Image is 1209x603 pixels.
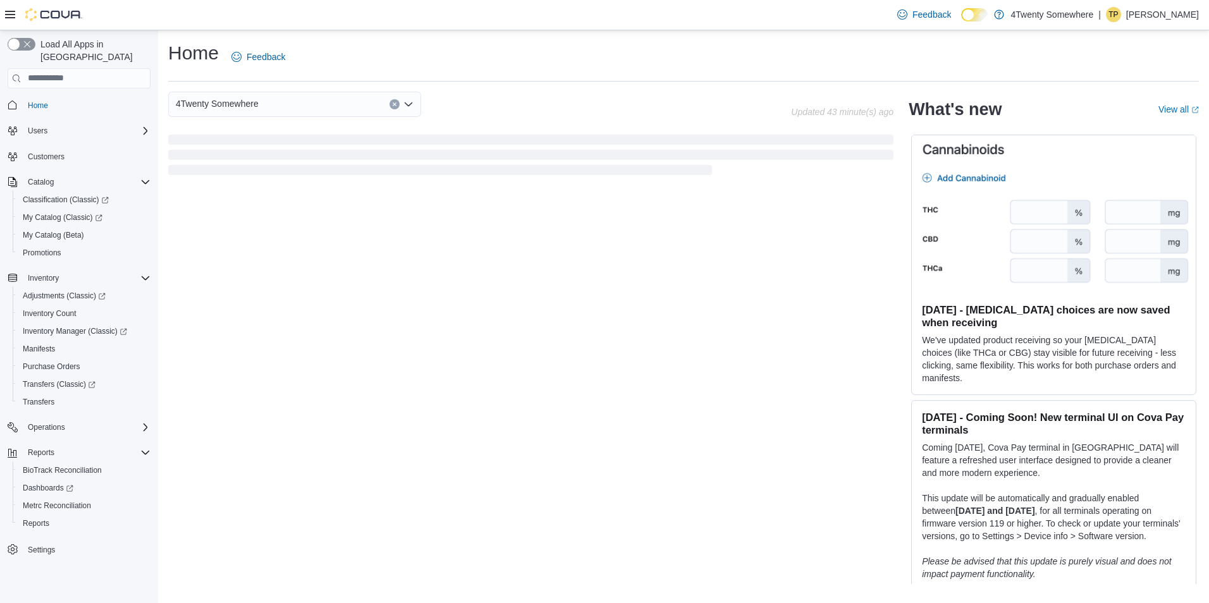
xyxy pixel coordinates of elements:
button: Users [3,122,156,140]
button: Reports [3,444,156,461]
button: Reports [23,445,59,460]
button: Catalog [3,173,156,191]
a: Transfers [18,394,59,410]
p: [PERSON_NAME] [1126,7,1199,22]
span: TP [1108,7,1118,22]
span: Metrc Reconciliation [23,501,91,511]
button: Manifests [13,340,156,358]
h3: [DATE] - [MEDICAL_DATA] choices are now saved when receiving [922,303,1186,329]
button: Clear input [390,99,400,109]
span: Reports [23,518,49,528]
span: Reports [28,448,54,458]
button: Reports [13,515,156,532]
span: Home [23,97,150,113]
span: Inventory Count [18,306,150,321]
p: Updated 43 minute(s) ago [791,107,893,117]
a: Classification (Classic) [13,191,156,209]
a: Metrc Reconciliation [18,498,96,513]
button: Operations [23,420,70,435]
span: Classification (Classic) [18,192,150,207]
a: Inventory Count [18,306,82,321]
span: Operations [28,422,65,432]
button: Transfers [13,393,156,411]
button: BioTrack Reconciliation [13,461,156,479]
span: Settings [23,541,150,557]
span: Feedback [912,8,951,21]
a: Purchase Orders [18,359,85,374]
span: Manifests [23,344,55,354]
span: Transfers (Classic) [23,379,95,389]
span: Manifests [18,341,150,356]
a: Inventory Manager (Classic) [18,324,132,339]
span: Catalog [28,177,54,187]
span: My Catalog (Beta) [18,228,150,243]
span: My Catalog (Classic) [18,210,150,225]
h1: Home [168,40,219,66]
span: Loading [168,137,893,178]
a: View allExternal link [1158,104,1199,114]
span: Metrc Reconciliation [18,498,150,513]
span: Settings [28,545,55,555]
input: Dark Mode [961,8,988,21]
p: Coming [DATE], Cova Pay terminal in [GEOGRAPHIC_DATA] will feature a refreshed user interface des... [922,441,1186,479]
span: Adjustments (Classic) [23,291,106,301]
span: Reports [18,516,150,531]
a: Transfers (Classic) [13,375,156,393]
span: My Catalog (Beta) [23,230,84,240]
span: Inventory Manager (Classic) [18,324,150,339]
span: Catalog [23,174,150,190]
span: Reports [23,445,150,460]
span: My Catalog (Classic) [23,212,102,222]
p: | [1098,7,1101,22]
nav: Complex example [8,91,150,592]
span: Inventory Count [23,308,77,319]
a: Feedback [892,2,956,27]
a: Reports [18,516,54,531]
span: Customers [28,152,64,162]
button: Promotions [13,244,156,262]
span: Transfers [23,397,54,407]
a: Adjustments (Classic) [13,287,156,305]
span: Transfers (Classic) [18,377,150,392]
button: Inventory [3,269,156,287]
span: Feedback [247,51,285,63]
span: Customers [23,149,150,164]
span: BioTrack Reconciliation [23,465,102,475]
span: Adjustments (Classic) [18,288,150,303]
span: Users [28,126,47,136]
div: Tyler Pallotta [1106,7,1121,22]
button: Customers [3,147,156,166]
span: 4Twenty Somewhere [176,96,259,111]
svg: External link [1191,106,1199,114]
span: Users [23,123,150,138]
p: 4Twenty Somewhere [1010,7,1093,22]
span: Purchase Orders [18,359,150,374]
a: My Catalog (Classic) [18,210,107,225]
button: My Catalog (Beta) [13,226,156,244]
span: Transfers [18,394,150,410]
button: Settings [3,540,156,558]
p: This update will be automatically and gradually enabled between , for all terminals operating on ... [922,492,1186,542]
button: Operations [3,418,156,436]
a: Customers [23,149,70,164]
span: Promotions [18,245,150,260]
button: Metrc Reconciliation [13,497,156,515]
span: Inventory Manager (Classic) [23,326,127,336]
span: Dashboards [23,483,73,493]
h3: [DATE] - Coming Soon! New terminal UI on Cova Pay terminals [922,411,1186,436]
a: Dashboards [13,479,156,497]
h2: What's new [909,99,1002,119]
span: Inventory [23,271,150,286]
a: Classification (Classic) [18,192,114,207]
img: Cova [25,8,82,21]
a: Manifests [18,341,60,356]
a: My Catalog (Classic) [13,209,156,226]
button: Users [23,123,52,138]
button: Home [3,96,156,114]
a: Transfers (Classic) [18,377,101,392]
a: Home [23,98,53,113]
a: Feedback [226,44,290,70]
span: Purchase Orders [23,362,80,372]
span: Inventory [28,273,59,283]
